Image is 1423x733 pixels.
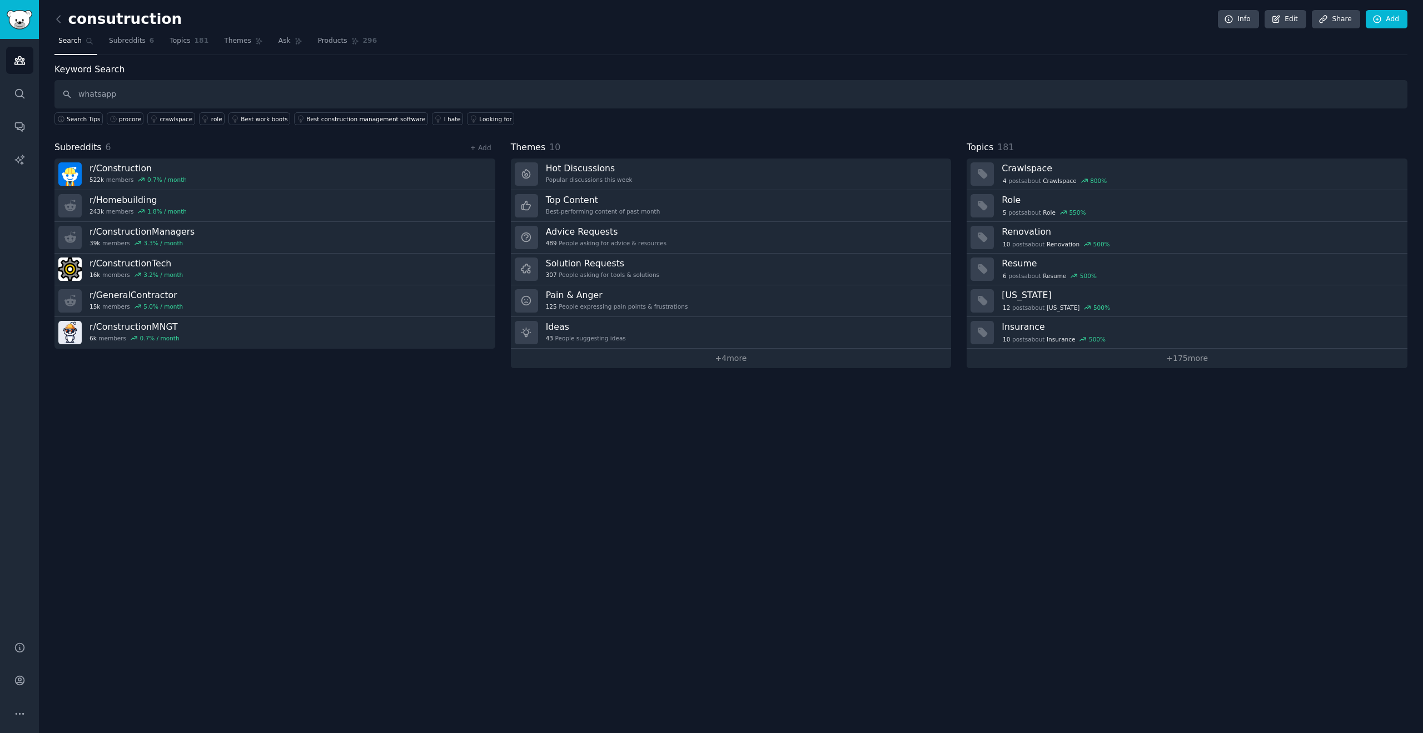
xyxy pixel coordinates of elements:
[143,271,183,279] div: 3.2 % / month
[467,112,514,125] a: Looking for
[1002,289,1400,301] h3: [US_STATE]
[511,190,952,222] a: Top ContentBest-performing content of past month
[1069,209,1086,216] div: 550 %
[1003,272,1007,280] span: 6
[1003,209,1007,216] span: 5
[166,32,212,55] a: Topics181
[1002,162,1400,174] h3: Crawlspace
[58,257,82,281] img: ConstructionTech
[546,303,557,310] span: 125
[140,334,180,342] div: 0.7 % / month
[1366,10,1407,29] a: Add
[58,162,82,186] img: Construction
[228,112,290,125] a: Best work boots
[1047,240,1079,248] span: Renovation
[241,115,287,123] div: Best work boots
[275,32,306,55] a: Ask
[511,349,952,368] a: +4more
[89,303,183,310] div: members
[511,222,952,254] a: Advice Requests489People asking for advice & resources
[278,36,291,46] span: Ask
[170,36,190,46] span: Topics
[511,141,546,155] span: Themes
[1002,321,1400,333] h3: Insurance
[105,32,158,55] a: Subreddits6
[54,159,495,190] a: r/Construction522kmembers0.7% / month
[143,239,183,247] div: 3.3 % / month
[1043,177,1076,185] span: Crawlspace
[546,176,633,184] div: Popular discussions this week
[546,271,659,279] div: People asking for tools & solutions
[119,115,141,123] div: procore
[143,303,183,310] div: 5.0 % / month
[314,32,381,55] a: Products296
[1312,10,1360,29] a: Share
[54,32,97,55] a: Search
[1003,335,1010,343] span: 10
[1080,272,1097,280] div: 500 %
[89,176,104,184] span: 522k
[546,271,557,279] span: 307
[546,162,633,174] h3: Hot Discussions
[1002,226,1400,237] h3: Renovation
[1043,272,1066,280] span: Resume
[294,112,428,125] a: Best construction management software
[147,176,187,184] div: 0.7 % / month
[1002,207,1087,217] div: post s about
[967,141,993,155] span: Topics
[1002,176,1108,186] div: post s about
[1265,10,1306,29] a: Edit
[54,141,102,155] span: Subreddits
[511,317,952,349] a: Ideas43People suggesting ideas
[1003,304,1010,311] span: 12
[363,36,377,46] span: 296
[1002,271,1097,281] div: post s about
[1043,209,1056,216] span: Role
[470,144,491,152] a: + Add
[546,257,659,269] h3: Solution Requests
[997,142,1014,152] span: 181
[89,194,187,206] h3: r/ Homebuilding
[1003,177,1007,185] span: 4
[546,207,660,215] div: Best-performing content of past month
[1002,194,1400,206] h3: Role
[318,36,347,46] span: Products
[211,115,222,123] div: role
[67,115,101,123] span: Search Tips
[54,254,495,285] a: r/ConstructionTech16kmembers3.2% / month
[967,159,1407,190] a: Crawlspace4postsaboutCrawlspace800%
[1047,335,1076,343] span: Insurance
[89,207,104,215] span: 243k
[54,190,495,222] a: r/Homebuilding243kmembers1.8% / month
[546,321,626,333] h3: Ideas
[546,194,660,206] h3: Top Content
[224,36,251,46] span: Themes
[546,334,626,342] div: People suggesting ideas
[89,239,100,247] span: 39k
[109,36,146,46] span: Subreddits
[1218,10,1259,29] a: Info
[106,142,111,152] span: 6
[967,254,1407,285] a: Resume6postsaboutResume500%
[1002,257,1400,269] h3: Resume
[54,285,495,317] a: r/GeneralContractor15kmembers5.0% / month
[58,321,82,344] img: ConstructionMNGT
[479,115,512,123] div: Looking for
[1003,240,1010,248] span: 10
[195,36,209,46] span: 181
[89,271,100,279] span: 16k
[1089,335,1106,343] div: 500 %
[511,159,952,190] a: Hot DiscussionsPopular discussions this week
[89,334,97,342] span: 6k
[89,162,187,174] h3: r/ Construction
[54,317,495,349] a: r/ConstructionMNGT6kmembers0.7% / month
[1093,240,1110,248] div: 500 %
[54,11,182,28] h2: consutruction
[546,289,688,301] h3: Pain & Anger
[546,334,553,342] span: 43
[1002,239,1111,249] div: post s about
[1093,304,1110,311] div: 500 %
[549,142,560,152] span: 10
[967,222,1407,254] a: Renovation10postsaboutRenovation500%
[147,207,187,215] div: 1.8 % / month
